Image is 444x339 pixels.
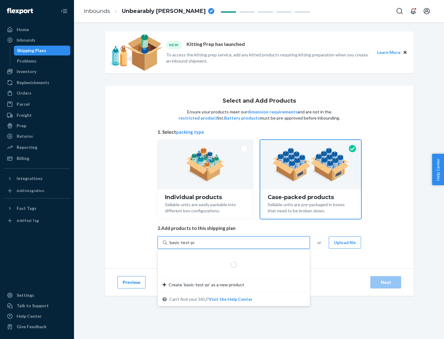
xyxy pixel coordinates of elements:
[370,276,401,288] button: Next
[117,276,146,288] button: Previous
[223,98,296,104] h1: Select and Add Products
[166,52,372,64] p: To access the kitting prep service, add any kitted products requiring kitting preparation when yo...
[4,216,70,226] a: Add Fast Tag
[79,2,219,20] ol: breadcrumbs
[4,25,70,35] a: Home
[179,115,217,121] button: restricted product
[4,174,70,183] button: Integrations
[165,200,245,214] div: Sellable units are easily packable into different box configurations.
[247,109,298,115] button: dimension requirements
[166,41,182,49] div: NEW
[17,205,36,211] div: Fast Tags
[14,56,71,66] a: Problems
[17,37,35,43] div: Inbounds
[376,279,396,285] div: Next
[209,296,253,302] button: Create ‘basic-test-pr’ as a new productCan't find your SKU?
[158,225,361,231] span: 2. Add products to this shipping plan
[17,218,39,223] div: Add Fast Tag
[4,78,70,88] a: Replenishments
[329,236,361,249] button: Upload file
[176,129,204,135] button: packing type
[169,296,253,302] span: Can't find your SKU?
[186,148,224,182] img: individual-pack.facf35554cb0f1810c75b2bd6df2d64e.png
[432,154,444,185] button: Help Center
[58,5,70,17] button: Close Navigation
[17,123,26,129] div: Prep
[7,8,33,14] img: Flexport logo
[17,144,37,150] div: Reporting
[268,194,354,200] div: Case-packed products
[17,58,36,64] div: Problems
[17,292,34,298] div: Settings
[170,239,194,246] input: Create ‘basic-test-pr’ as a new productCan't find your SKU?Visit the Help Center
[377,49,401,56] button: Learn More
[17,188,44,193] div: Add Integration
[17,175,43,182] div: Integrations
[4,67,70,76] a: Inventory
[122,7,206,15] span: Unbearably Jolly Zebra
[4,311,70,321] a: Help Center
[17,324,47,330] div: Give Feedback
[17,155,29,161] div: Billing
[4,290,70,300] a: Settings
[4,110,70,120] a: Freight
[187,41,245,49] p: Kitting Prep has launched
[4,153,70,163] a: Billing
[272,148,349,182] img: case-pack.59cecea509d18c883b923b81aeac6d0b.png
[268,200,354,214] div: Sellable units are pre-packaged in boxes that need to be broken down.
[4,131,70,141] a: Returns
[165,194,245,200] div: Individual products
[158,129,361,135] span: 1. Select
[17,90,31,96] div: Orders
[17,133,33,139] div: Returns
[4,301,70,311] a: Talk to Support
[84,8,110,14] a: Inbounds
[169,282,244,288] span: Create ‘basic-test-pr’ as a new product
[4,88,70,98] a: Orders
[17,27,29,33] div: Home
[17,303,49,309] div: Talk to Support
[393,5,406,17] button: Open Search Box
[407,5,419,17] button: Open notifications
[14,46,71,55] a: Shipping Plans
[4,99,70,109] a: Parcel
[421,5,433,17] button: Open account menu
[17,68,36,75] div: Inventory
[4,142,70,152] a: Reporting
[4,186,70,196] a: Add Integration
[4,203,70,213] button: Fast Tags
[17,112,32,118] div: Freight
[402,49,409,56] button: Close
[17,47,46,54] div: Shipping Plans
[17,101,30,107] div: Parcel
[178,109,341,121] p: Ensure your products meet our and are not in the list. must be pre-approved before inbounding.
[17,313,42,319] div: Help Center
[224,115,260,121] button: Battery products
[317,239,321,246] span: or
[4,322,70,332] button: Give Feedback
[4,35,70,45] a: Inbounds
[4,121,70,131] a: Prep
[17,80,49,86] div: Replenishments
